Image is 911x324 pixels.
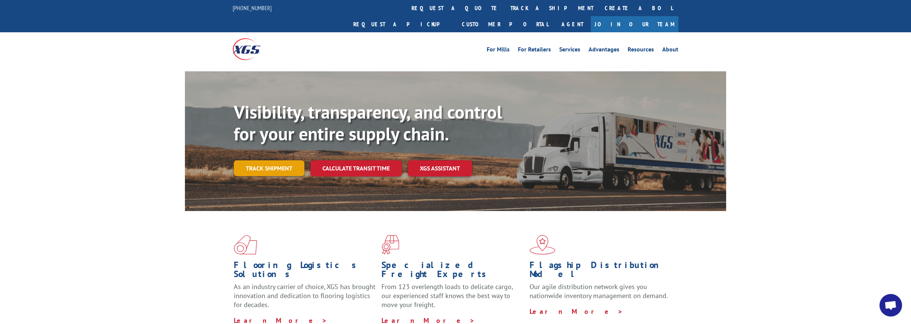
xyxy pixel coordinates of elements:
img: xgs-icon-total-supply-chain-intelligence-red [234,235,257,255]
b: Visibility, transparency, and control for your entire supply chain. [234,100,502,145]
a: Join Our Team [591,16,678,32]
span: Our agile distribution network gives you nationwide inventory management on demand. [530,282,668,300]
a: Agent [554,16,591,32]
h1: Flagship Distribution Model [530,261,672,282]
a: Services [559,47,580,55]
a: Resources [628,47,654,55]
a: Request a pickup [348,16,456,32]
p: From 123 overlength loads to delicate cargo, our experienced staff knows the best way to move you... [381,282,524,316]
a: About [662,47,678,55]
a: [PHONE_NUMBER] [233,4,272,12]
h1: Specialized Freight Experts [381,261,524,282]
a: For Mills [487,47,510,55]
a: For Retailers [518,47,551,55]
a: Calculate transit time [310,160,402,176]
a: Track shipment [234,160,304,176]
a: XGS ASSISTANT [408,160,472,176]
a: Learn More > [530,307,623,316]
span: As an industry carrier of choice, XGS has brought innovation and dedication to flooring logistics... [234,282,375,309]
a: Advantages [589,47,619,55]
img: xgs-icon-focused-on-flooring-red [381,235,399,255]
div: Open chat [879,294,902,316]
img: xgs-icon-flagship-distribution-model-red [530,235,555,255]
a: Customer Portal [456,16,554,32]
h1: Flooring Logistics Solutions [234,261,376,282]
